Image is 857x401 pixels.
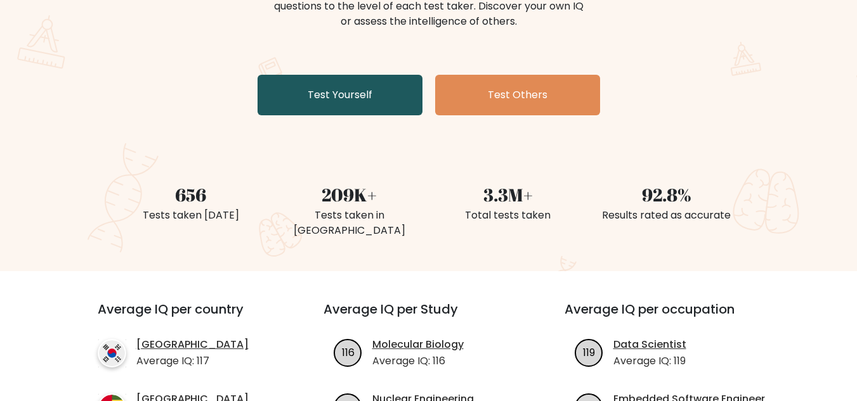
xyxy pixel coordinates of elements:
[98,302,278,332] h3: Average IQ per country
[341,345,354,359] text: 116
[595,208,738,223] div: Results rated as accurate
[372,353,464,369] p: Average IQ: 116
[136,353,249,369] p: Average IQ: 117
[324,302,534,332] h3: Average IQ per Study
[613,337,686,352] a: Data Scientist
[136,337,249,352] a: [GEOGRAPHIC_DATA]
[119,208,263,223] div: Tests taken [DATE]
[595,181,738,208] div: 92.8%
[98,339,126,367] img: country
[436,208,580,223] div: Total tests taken
[119,181,263,208] div: 656
[258,75,422,115] a: Test Yourself
[278,208,421,238] div: Tests taken in [GEOGRAPHIC_DATA]
[565,302,775,332] h3: Average IQ per occupation
[435,75,600,115] a: Test Others
[613,353,686,369] p: Average IQ: 119
[436,181,580,208] div: 3.3M+
[372,337,464,352] a: Molecular Biology
[583,345,595,359] text: 119
[278,181,421,208] div: 209K+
